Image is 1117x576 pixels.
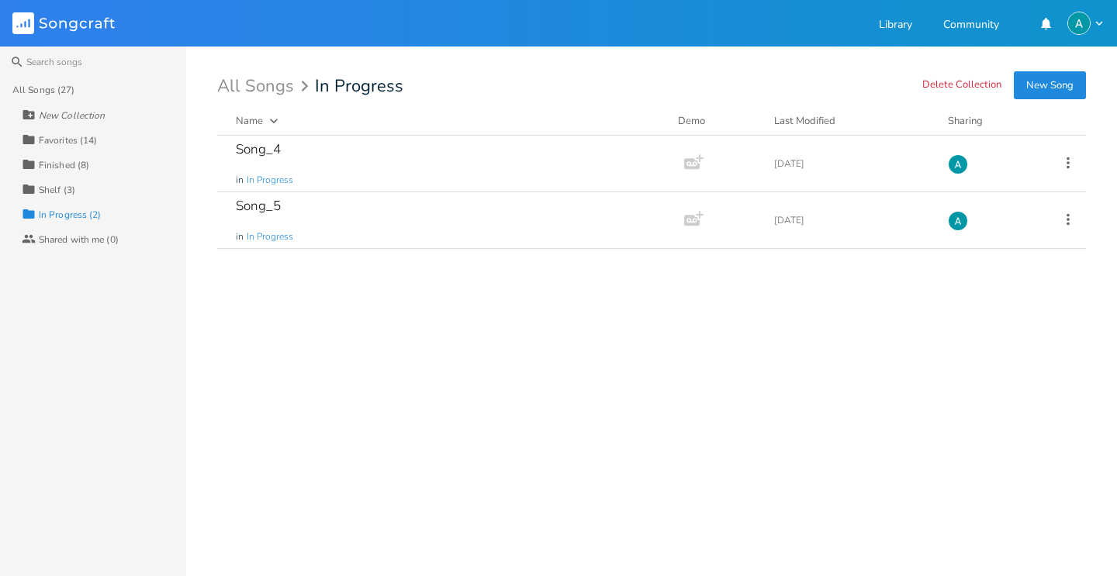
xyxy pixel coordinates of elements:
[1014,71,1086,99] button: New Song
[236,113,659,129] button: Name
[236,114,263,128] div: Name
[678,113,756,129] div: Demo
[236,174,244,187] span: in
[879,19,912,33] a: Library
[39,136,97,145] div: Favorites (14)
[774,114,835,128] div: Last Modified
[943,19,999,33] a: Community
[217,79,313,94] div: All Songs
[315,78,403,95] span: In Progress
[1067,12,1091,35] img: Alex
[39,160,89,170] div: Finished (8)
[774,216,929,225] div: [DATE]
[39,111,105,120] div: New Collection
[236,199,281,212] div: Song_5
[247,174,293,187] span: In Progress
[922,79,1001,92] button: Delete Collection
[39,185,75,195] div: Shelf (3)
[948,154,968,174] img: Alex
[236,143,281,156] div: Song_4
[948,211,968,231] img: Alex
[236,230,244,243] span: in
[774,159,929,168] div: [DATE]
[12,85,74,95] div: All Songs (27)
[774,113,929,129] button: Last Modified
[247,230,293,243] span: In Progress
[948,113,1041,129] div: Sharing
[39,235,119,244] div: Shared with me (0)
[39,210,102,219] div: In Progress (2)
